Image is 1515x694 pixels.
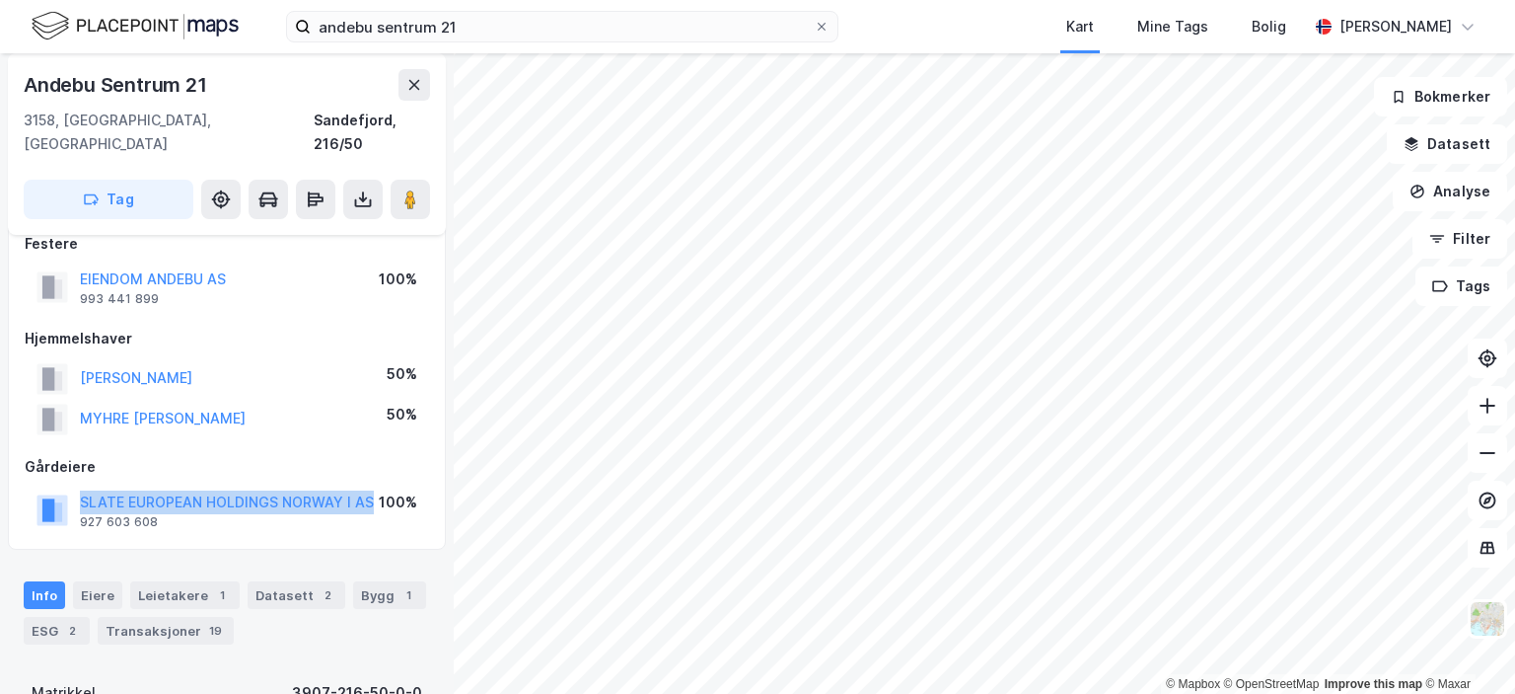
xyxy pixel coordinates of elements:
[1224,677,1320,691] a: OpenStreetMap
[25,455,429,479] div: Gårdeiere
[212,585,232,605] div: 1
[25,327,429,350] div: Hjemmelshaver
[314,109,430,156] div: Sandefjord, 216/50
[1339,15,1452,39] div: [PERSON_NAME]
[62,621,82,641] div: 2
[32,9,239,43] img: logo.f888ab2527a4732fd821a326f86c7f29.svg
[24,617,90,645] div: ESG
[24,109,314,156] div: 3158, [GEOGRAPHIC_DATA], [GEOGRAPHIC_DATA]
[1166,677,1220,691] a: Mapbox
[248,581,345,609] div: Datasett
[398,585,418,605] div: 1
[1325,677,1422,691] a: Improve this map
[205,621,226,641] div: 19
[1393,172,1507,211] button: Analyse
[24,69,211,101] div: Andebu Sentrum 21
[379,491,417,514] div: 100%
[1374,77,1507,116] button: Bokmerker
[1066,15,1094,39] div: Kart
[73,581,122,609] div: Eiere
[311,12,814,41] input: Søk på adresse, matrikkel, gårdeiere, leietakere eller personer
[318,585,337,605] div: 2
[80,291,159,307] div: 993 441 899
[25,232,429,256] div: Festere
[353,581,426,609] div: Bygg
[24,581,65,609] div: Info
[1137,15,1208,39] div: Mine Tags
[24,180,193,219] button: Tag
[1416,599,1515,694] iframe: Chat Widget
[387,403,417,426] div: 50%
[98,617,234,645] div: Transaksjoner
[1415,267,1507,306] button: Tags
[1412,219,1507,259] button: Filter
[379,268,417,291] div: 100%
[80,514,158,530] div: 927 603 608
[387,362,417,386] div: 50%
[1252,15,1286,39] div: Bolig
[130,581,240,609] div: Leietakere
[1387,124,1507,164] button: Datasett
